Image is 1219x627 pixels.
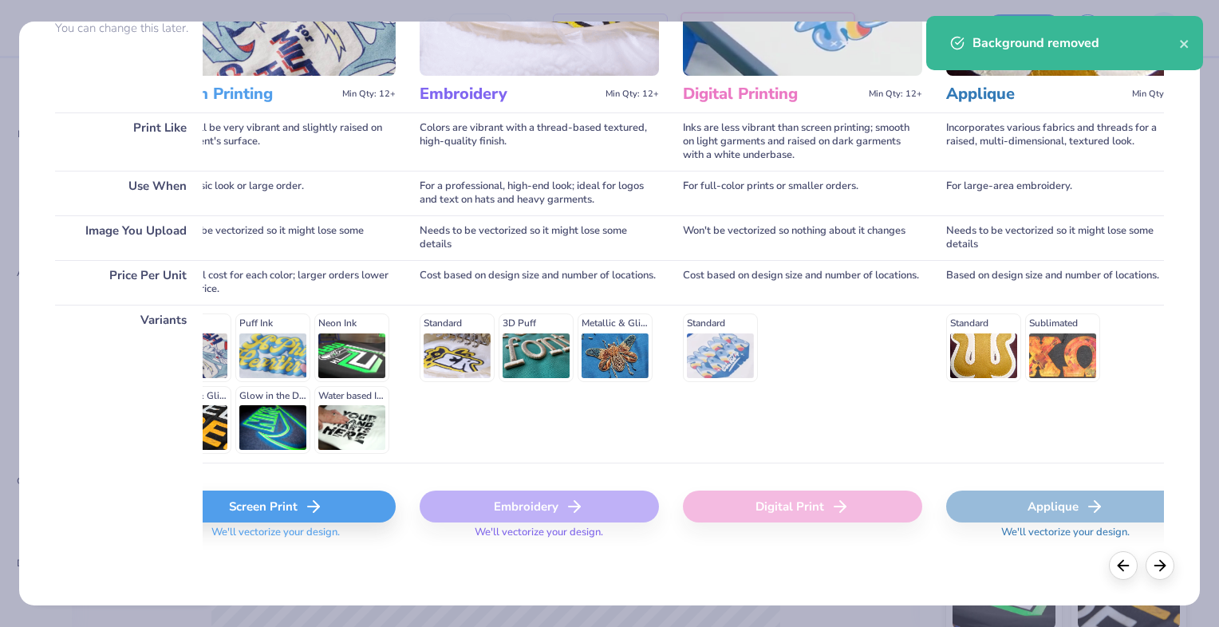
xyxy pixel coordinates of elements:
span: We'll vectorize your design. [205,526,346,549]
button: close [1179,34,1190,53]
span: Min Qty: 12+ [1132,89,1185,100]
div: Cost based on design size and number of locations. [683,260,922,305]
h3: Embroidery [420,84,599,104]
h3: Screen Printing [156,84,336,104]
div: Needs to be vectorized so it might lose some details [946,215,1185,260]
div: Colors will be very vibrant and slightly raised on the garment's surface. [156,112,396,171]
div: Embroidery [420,491,659,522]
div: Needs to be vectorized so it might lose some details [156,215,396,260]
div: Inks are less vibrant than screen printing; smooth on light garments and raised on dark garments ... [683,112,922,171]
span: We'll vectorize your design. [468,526,609,549]
div: Won't be vectorized so nothing about it changes [683,215,922,260]
div: For full-color prints or smaller orders. [683,171,922,215]
div: Needs to be vectorized so it might lose some details [420,215,659,260]
div: For a professional, high-end look; ideal for logos and text on hats and heavy garments. [420,171,659,215]
div: Price Per Unit [55,260,203,305]
div: Use When [55,171,203,215]
span: Min Qty: 12+ [342,89,396,100]
div: Print Like [55,112,203,171]
div: Based on design size and number of locations. [946,260,1185,305]
span: We'll vectorize your design. [995,526,1136,549]
p: You can change this later. [55,22,203,35]
div: For a classic look or large order. [156,171,396,215]
div: For large-area embroidery. [946,171,1185,215]
div: Digital Print [683,491,922,522]
div: Additional cost for each color; larger orders lower the unit price. [156,260,396,305]
div: Image You Upload [55,215,203,260]
div: Applique [946,491,1185,522]
div: Screen Print [156,491,396,522]
span: Min Qty: 12+ [606,89,659,100]
span: Min Qty: 12+ [869,89,922,100]
div: Incorporates various fabrics and threads for a raised, multi-dimensional, textured look. [946,112,1185,171]
div: Colors are vibrant with a thread-based textured, high-quality finish. [420,112,659,171]
div: Variants [55,305,203,463]
div: Cost based on design size and number of locations. [420,260,659,305]
div: Background removed [972,34,1179,53]
h3: Applique [946,84,1126,104]
h3: Digital Printing [683,84,862,104]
